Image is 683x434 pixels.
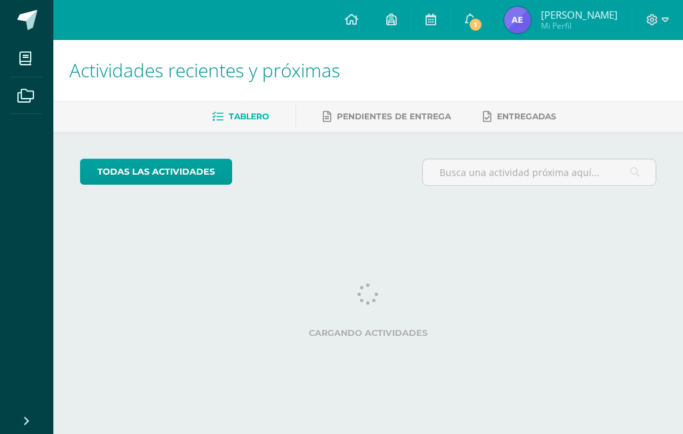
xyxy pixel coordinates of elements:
[483,106,556,127] a: Entregadas
[468,17,483,32] span: 1
[504,7,531,33] img: 4167c3d97997a8d3dfa036bebf4838c4.png
[423,159,656,185] input: Busca una actividad próxima aquí...
[497,111,556,121] span: Entregadas
[80,328,656,338] label: Cargando actividades
[212,106,269,127] a: Tablero
[80,159,232,185] a: todas las Actividades
[541,20,618,31] span: Mi Perfil
[541,8,618,21] span: [PERSON_NAME]
[229,111,269,121] span: Tablero
[337,111,451,121] span: Pendientes de entrega
[69,57,340,83] span: Actividades recientes y próximas
[323,106,451,127] a: Pendientes de entrega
